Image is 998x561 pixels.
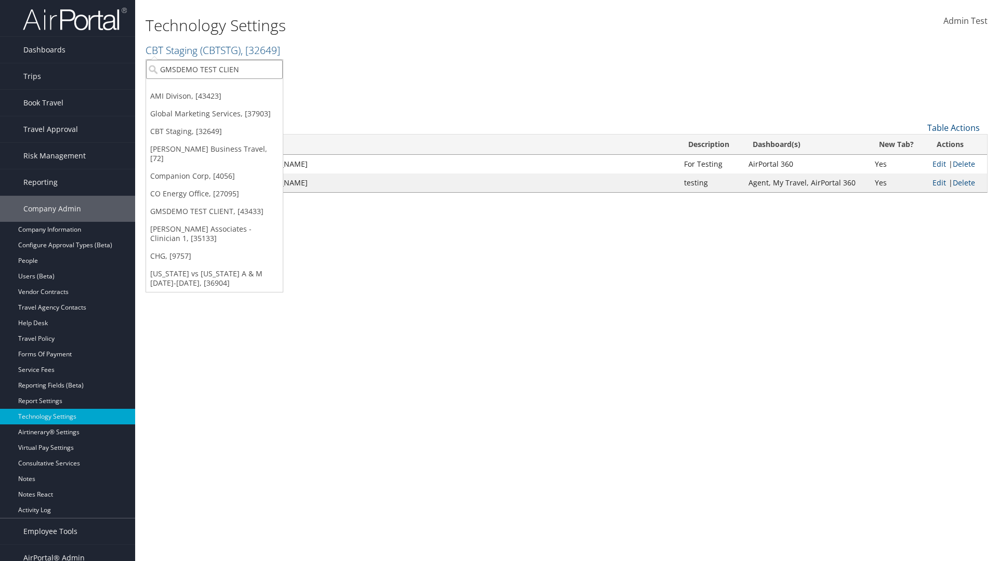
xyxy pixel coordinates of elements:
[927,173,987,192] td: |
[870,155,927,173] td: Yes
[953,178,975,188] a: Delete
[679,173,743,192] td: testing
[146,15,707,36] h1: Technology Settings
[943,5,988,37] a: Admin Test
[933,178,946,188] a: Edit
[241,43,280,57] span: , [ 32649 ]
[943,15,988,26] span: Admin Test
[23,116,78,142] span: Travel Approval
[146,87,283,105] a: AMI Divison, [43423]
[146,220,283,247] a: [PERSON_NAME] Associates - Clinician 1, [35133]
[743,155,870,173] td: AirPortal 360
[224,173,679,192] td: [URL][DOMAIN_NAME]
[146,203,283,220] a: GMSDEMO TEST CLIENT, [43433]
[146,105,283,123] a: Global Marketing Services, [37903]
[224,135,679,155] th: Url
[146,247,283,265] a: CHG, [9757]
[870,135,927,155] th: New Tab?
[224,155,679,173] td: [URL][DOMAIN_NAME]
[679,155,743,173] td: For Testing
[146,185,283,203] a: CO Energy Office, [27095]
[23,37,65,63] span: Dashboards
[927,135,987,155] th: Actions
[927,122,980,133] a: Table Actions
[23,63,41,89] span: Trips
[743,135,870,155] th: Dashboard(s)
[743,173,870,192] td: Agent, My Travel, AirPortal 360
[23,518,77,544] span: Employee Tools
[146,167,283,185] a: Companion Corp, [4056]
[146,265,283,292] a: [US_STATE] vs [US_STATE] A & M [DATE]-[DATE], [36904]
[200,43,241,57] span: ( CBTSTG )
[23,169,58,195] span: Reporting
[23,90,63,116] span: Book Travel
[933,159,946,169] a: Edit
[146,123,283,140] a: CBT Staging, [32649]
[23,7,127,31] img: airportal-logo.png
[23,143,86,169] span: Risk Management
[953,159,975,169] a: Delete
[146,140,283,167] a: [PERSON_NAME] Business Travel, [72]
[146,43,280,57] a: CBT Staging
[146,60,283,79] input: Search Accounts
[679,135,743,155] th: Description
[927,155,987,173] td: |
[23,196,81,222] span: Company Admin
[870,173,927,192] td: Yes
